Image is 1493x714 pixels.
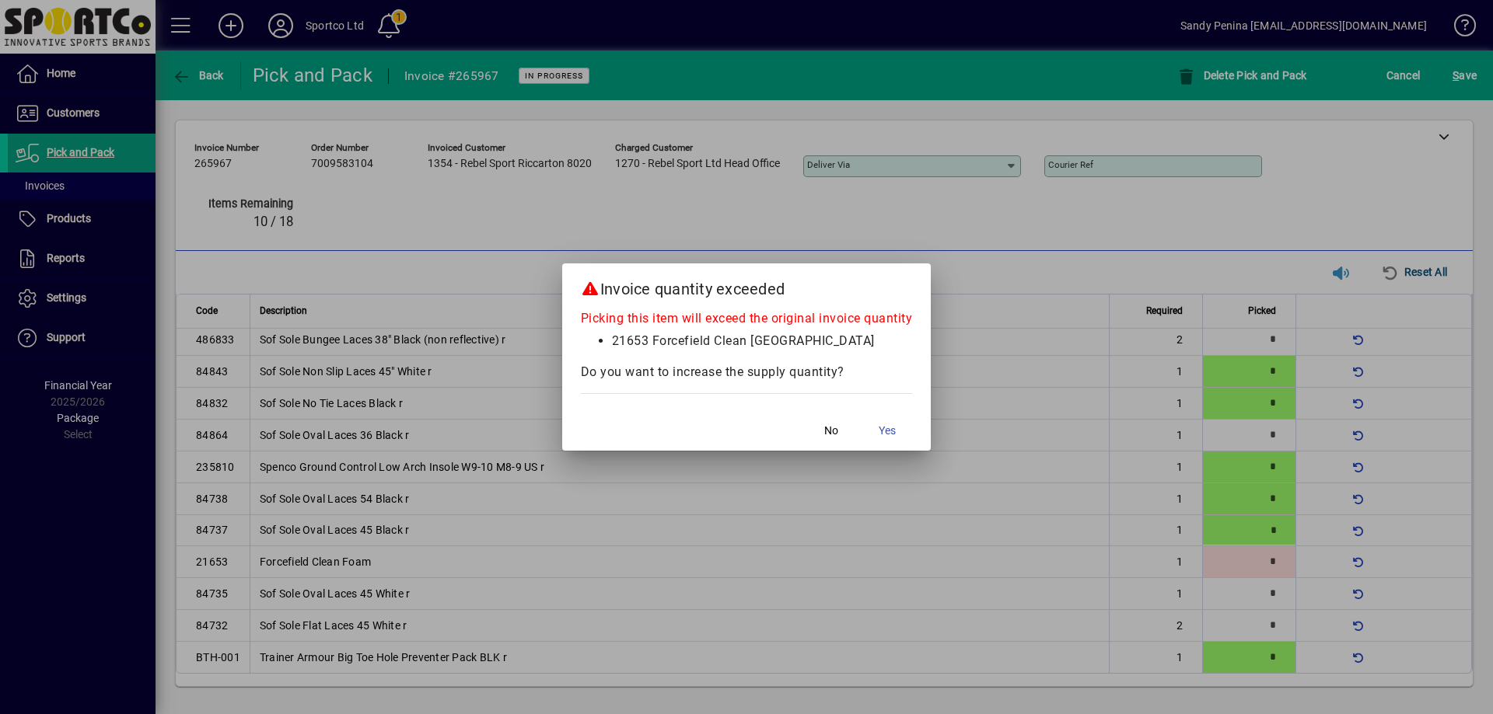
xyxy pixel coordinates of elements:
span: No [824,423,838,439]
button: Yes [862,416,912,444]
span: Yes [879,423,896,439]
div: Do you want to increase the supply quantity? [581,363,913,381]
button: No [806,416,856,444]
li: 21653 Forcefield Clean [GEOGRAPHIC_DATA] [612,332,913,350]
h2: Invoice quantity exceeded [562,263,932,308]
div: Picking this item will exceed the original invoice quantity [581,309,913,332]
